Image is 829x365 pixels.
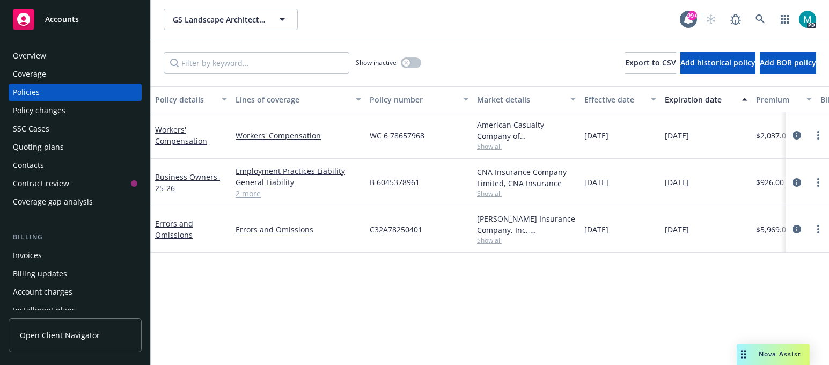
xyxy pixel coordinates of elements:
a: General Liability [236,177,361,188]
a: 2 more [236,188,361,199]
a: more [812,223,825,236]
span: $2,037.00 [756,130,790,141]
button: Premium [752,86,816,112]
button: Nova Assist [737,344,810,365]
span: [DATE] [665,130,689,141]
span: [DATE] [584,130,608,141]
a: Billing updates [9,265,142,282]
span: Open Client Navigator [20,330,100,341]
a: Contacts [9,157,142,174]
a: Account charges [9,283,142,301]
div: Coverage [13,65,46,83]
span: [DATE] [665,224,689,235]
button: Add BOR policy [760,52,816,74]
button: Policy number [365,86,473,112]
span: B 6045378961 [370,177,420,188]
span: WC 6 78657968 [370,130,424,141]
span: Show all [477,236,576,245]
div: Contacts [13,157,44,174]
span: [DATE] [584,177,608,188]
a: Contract review [9,175,142,192]
div: Billing updates [13,265,67,282]
span: GS Landscape Architecture Studio, Inc. [173,14,266,25]
div: Policy changes [13,102,65,119]
span: Nova Assist [759,349,801,359]
span: Export to CSV [625,57,676,68]
a: Policy changes [9,102,142,119]
span: Add BOR policy [760,57,816,68]
span: Show all [477,189,576,198]
div: Policy details [155,94,215,105]
a: Workers' Compensation [236,130,361,141]
a: Accounts [9,4,142,34]
img: photo [799,11,816,28]
a: Coverage [9,65,142,83]
div: Expiration date [665,94,736,105]
div: Installment plans [13,302,76,319]
a: Business Owners [155,172,220,193]
div: Coverage gap analysis [13,193,93,210]
span: - 25-26 [155,172,220,193]
button: Effective date [580,86,661,112]
div: Overview [13,47,46,64]
span: Show all [477,142,576,151]
span: $5,969.00 [756,224,790,235]
a: more [812,129,825,142]
a: Errors and Omissions [155,218,193,240]
a: more [812,176,825,189]
button: GS Landscape Architecture Studio, Inc. [164,9,298,30]
button: Market details [473,86,580,112]
a: circleInformation [790,176,803,189]
a: Policies [9,84,142,101]
div: CNA Insurance Company Limited, CNA Insurance [477,166,576,189]
div: Invoices [13,247,42,264]
span: Show inactive [356,58,397,67]
a: circleInformation [790,129,803,142]
a: SSC Cases [9,120,142,137]
a: Workers' Compensation [155,125,207,146]
button: Policy details [151,86,231,112]
div: Quoting plans [13,138,64,156]
div: Policies [13,84,40,101]
span: C32A78250401 [370,224,422,235]
div: Contract review [13,175,69,192]
div: Lines of coverage [236,94,349,105]
button: Expiration date [661,86,752,112]
a: Invoices [9,247,142,264]
div: Effective date [584,94,644,105]
div: Drag to move [737,344,750,365]
div: Billing [9,232,142,243]
div: Market details [477,94,564,105]
a: Search [750,9,771,30]
span: [DATE] [584,224,608,235]
div: Premium [756,94,800,105]
span: Add historical policy [680,57,755,68]
a: Overview [9,47,142,64]
div: American Casualty Company of [GEOGRAPHIC_DATA], [US_STATE], CNA Insurance [477,119,576,142]
a: Start snowing [700,9,722,30]
a: Errors and Omissions [236,224,361,235]
a: Quoting plans [9,138,142,156]
div: SSC Cases [13,120,49,137]
div: Policy number [370,94,457,105]
a: Report a Bug [725,9,746,30]
div: [PERSON_NAME] Insurance Company, Inc., [PERSON_NAME] Group, CRC Group [477,213,576,236]
div: 99+ [687,11,697,20]
button: Lines of coverage [231,86,365,112]
span: [DATE] [665,177,689,188]
span: $926.00 [756,177,784,188]
div: Account charges [13,283,72,301]
a: Coverage gap analysis [9,193,142,210]
a: Switch app [774,9,796,30]
button: Add historical policy [680,52,755,74]
a: circleInformation [790,223,803,236]
a: Employment Practices Liability [236,165,361,177]
button: Export to CSV [625,52,676,74]
a: Installment plans [9,302,142,319]
span: Accounts [45,15,79,24]
input: Filter by keyword... [164,52,349,74]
